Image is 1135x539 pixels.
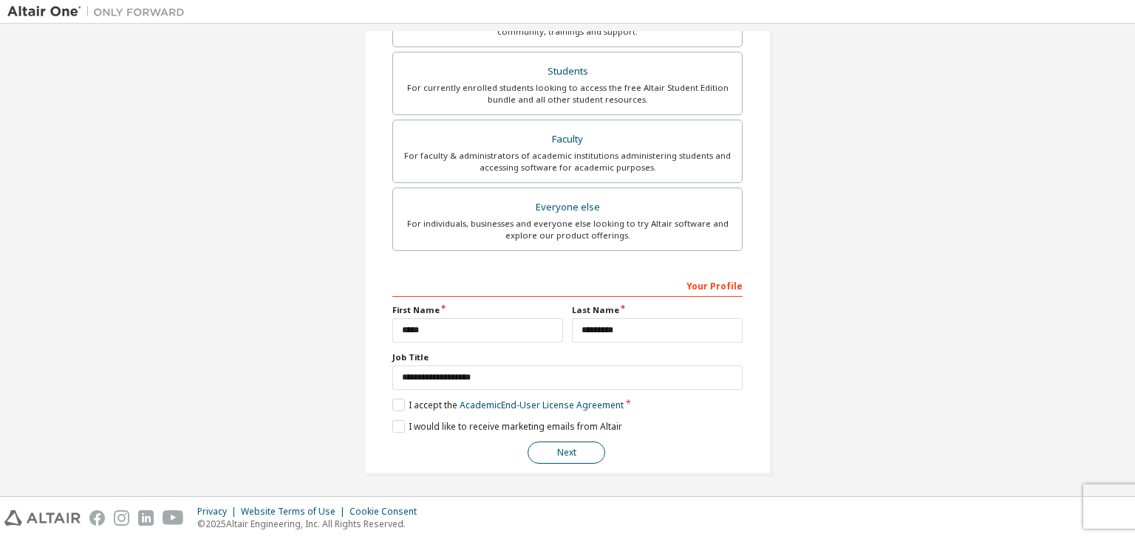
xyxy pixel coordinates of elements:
div: Everyone else [402,197,733,218]
label: Job Title [392,351,743,363]
div: For currently enrolled students looking to access the free Altair Student Edition bundle and all ... [402,82,733,106]
div: Website Terms of Use [241,506,350,518]
img: instagram.svg [114,510,129,526]
a: Academic End-User License Agreement [460,399,624,411]
img: youtube.svg [163,510,184,526]
div: For faculty & administrators of academic institutions administering students and accessing softwa... [402,150,733,174]
img: altair_logo.svg [4,510,81,526]
label: Last Name [572,304,743,316]
label: First Name [392,304,563,316]
div: Your Profile [392,273,743,297]
button: Next [528,442,605,464]
img: Altair One [7,4,192,19]
div: For individuals, businesses and everyone else looking to try Altair software and explore our prod... [402,218,733,241]
div: Cookie Consent [350,506,426,518]
div: Faculty [402,129,733,150]
p: © 2025 Altair Engineering, Inc. All Rights Reserved. [197,518,426,530]
div: Privacy [197,506,241,518]
label: I would like to receive marketing emails from Altair [392,420,622,433]
img: linkedin.svg [138,510,154,526]
div: Students [402,61,733,82]
label: I accept the [392,399,624,411]
img: facebook.svg [89,510,105,526]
